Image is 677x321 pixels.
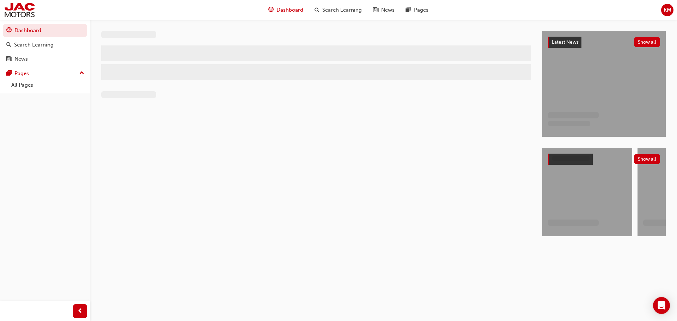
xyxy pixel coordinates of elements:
[276,6,303,14] span: Dashboard
[400,3,434,17] a: pages-iconPages
[548,37,660,48] a: Latest NewsShow all
[6,27,12,34] span: guage-icon
[3,67,87,80] button: Pages
[3,24,87,37] a: Dashboard
[6,56,12,62] span: news-icon
[3,23,87,67] button: DashboardSearch LearningNews
[322,6,362,14] span: Search Learning
[406,6,411,14] span: pages-icon
[14,41,54,49] div: Search Learning
[78,307,83,316] span: prev-icon
[6,42,11,48] span: search-icon
[14,69,29,78] div: Pages
[653,297,670,314] div: Open Intercom Messenger
[664,6,671,14] span: KM
[381,6,395,14] span: News
[367,3,400,17] a: news-iconNews
[661,4,673,16] button: KM
[4,2,36,18] img: jac-portal
[6,70,12,77] span: pages-icon
[552,39,579,45] span: Latest News
[263,3,309,17] a: guage-iconDashboard
[634,37,660,47] button: Show all
[373,6,378,14] span: news-icon
[8,80,87,91] a: All Pages
[14,55,28,63] div: News
[315,6,319,14] span: search-icon
[634,154,660,164] button: Show all
[79,69,84,78] span: up-icon
[3,53,87,66] a: News
[309,3,367,17] a: search-iconSearch Learning
[414,6,428,14] span: Pages
[3,38,87,51] a: Search Learning
[268,6,274,14] span: guage-icon
[548,154,660,165] a: Show all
